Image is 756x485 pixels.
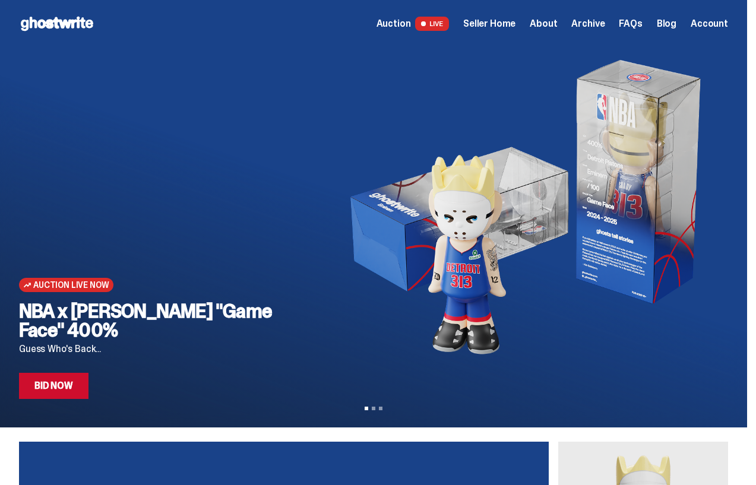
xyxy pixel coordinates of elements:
[379,407,382,410] button: View slide 3
[19,344,315,354] p: Guess Who's Back...
[19,373,88,399] a: Bid Now
[619,19,642,28] a: FAQs
[530,19,557,28] a: About
[691,19,728,28] a: Account
[415,17,449,31] span: LIVE
[571,19,605,28] a: Archive
[377,19,411,28] span: Auction
[377,17,449,31] a: Auction LIVE
[365,407,368,410] button: View slide 1
[19,302,315,340] h2: NBA x [PERSON_NAME] "Game Face" 400%
[657,19,676,28] a: Blog
[33,280,109,290] span: Auction Live Now
[334,47,710,368] img: NBA x Eminem "Game Face" 400%
[463,19,515,28] a: Seller Home
[372,407,375,410] button: View slide 2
